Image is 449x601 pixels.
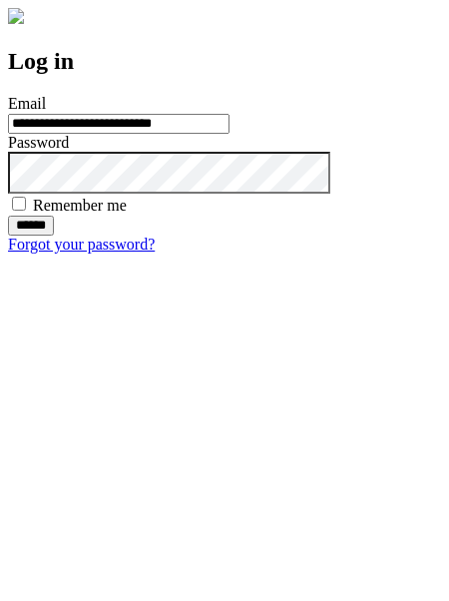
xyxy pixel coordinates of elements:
[33,197,127,214] label: Remember me
[8,48,441,75] h2: Log in
[8,95,46,112] label: Email
[8,134,69,151] label: Password
[8,8,24,24] img: logo-4e3dc11c47720685a147b03b5a06dd966a58ff35d612b21f08c02c0306f2b779.png
[8,236,155,253] a: Forgot your password?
